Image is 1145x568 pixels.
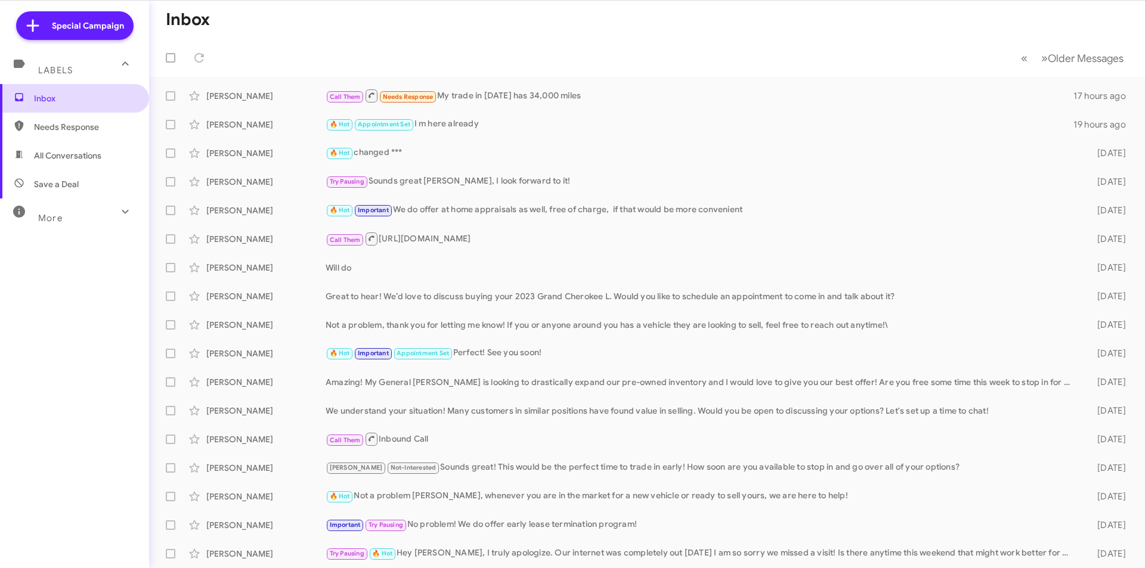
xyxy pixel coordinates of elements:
div: Inbound Call [326,432,1078,446]
div: [PERSON_NAME] [206,347,326,359]
div: [DATE] [1078,262,1135,274]
button: Next [1034,46,1131,70]
div: [PERSON_NAME] [206,262,326,274]
div: [DATE] [1078,462,1135,474]
span: Important [358,206,389,214]
span: Try Pausing [369,521,403,529]
a: Special Campaign [16,11,134,40]
div: [URL][DOMAIN_NAME] [326,231,1078,246]
span: 🔥 Hot [330,492,350,500]
div: [PERSON_NAME] [206,405,326,417]
div: No problem! We do offer early lease termination program! [326,518,1078,532]
span: Appointment Set [358,120,410,128]
div: Not a problem, thank you for letting me know! If you or anyone around you has a vehicle they are ... [326,319,1078,331]
div: [PERSON_NAME] [206,548,326,560]
button: Previous [1014,46,1035,70]
div: Great to hear! We’d love to discuss buying your 2023 Grand Cherokee L. Would you like to schedule... [326,290,1078,302]
div: We understand your situation! Many customers in similar positions have found value in selling. Wo... [326,405,1078,417]
span: Save a Deal [34,178,79,190]
span: Needs Response [34,121,135,133]
div: [DATE] [1078,405,1135,417]
div: Sounds great [PERSON_NAME], I look forward to it! [326,175,1078,188]
div: [PERSON_NAME] [206,462,326,474]
span: Call Them [330,236,361,244]
span: 🔥 Hot [372,550,392,557]
div: My trade in [DATE] has 34,000 miles [326,88,1073,103]
div: I m here already [326,117,1073,131]
div: [PERSON_NAME] [206,491,326,502]
div: [DATE] [1078,204,1135,216]
span: Labels [38,65,73,76]
span: Important [358,349,389,357]
div: [DATE] [1078,290,1135,302]
span: Call Them [330,93,361,101]
div: [DATE] [1078,519,1135,531]
nav: Page navigation example [1014,46,1131,70]
div: We do offer at home appraisals as well, free of charge, if that would be more convenient [326,203,1078,217]
span: Not-Interested [391,464,437,471]
span: All Conversations [34,150,101,162]
div: [DATE] [1078,147,1135,159]
div: Not a problem [PERSON_NAME], whenever you are in the market for a new vehicle or ready to sell yo... [326,489,1078,503]
div: Perfect! See you soon! [326,346,1078,360]
div: 19 hours ago [1073,119,1135,131]
div: [DATE] [1078,176,1135,188]
div: Sounds great! This would be the perfect time to trade in early! How soon are you available to sto... [326,461,1078,474]
div: [PERSON_NAME] [206,433,326,445]
div: [PERSON_NAME] [206,319,326,331]
span: 🔥 Hot [330,120,350,128]
h1: Inbox [166,10,210,29]
span: Appointment Set [397,349,449,357]
span: Older Messages [1048,52,1124,65]
div: [DATE] [1078,376,1135,388]
div: [PERSON_NAME] [206,290,326,302]
span: Inbox [34,92,135,104]
span: Special Campaign [52,20,124,32]
span: More [38,213,63,224]
span: » [1041,51,1048,66]
span: Try Pausing [330,550,364,557]
div: [DATE] [1078,491,1135,502]
div: [DATE] [1078,347,1135,359]
div: Amazing! My General [PERSON_NAME] is looking to drastically expand our pre-owned inventory and I ... [326,376,1078,388]
div: [DATE] [1078,233,1135,245]
div: [PERSON_NAME] [206,90,326,102]
div: [PERSON_NAME] [206,233,326,245]
div: [DATE] [1078,433,1135,445]
div: [PERSON_NAME] [206,376,326,388]
div: [PERSON_NAME] [206,176,326,188]
span: Call Them [330,436,361,444]
div: [DATE] [1078,548,1135,560]
div: [PERSON_NAME] [206,519,326,531]
span: 🔥 Hot [330,206,350,214]
span: [PERSON_NAME] [330,464,383,471]
span: 🔥 Hot [330,349,350,357]
div: [PERSON_NAME] [206,119,326,131]
span: Important [330,521,361,529]
div: [PERSON_NAME] [206,147,326,159]
span: Try Pausing [330,178,364,185]
div: [DATE] [1078,319,1135,331]
div: 17 hours ago [1073,90,1135,102]
span: « [1021,51,1028,66]
span: Needs Response [383,93,434,101]
div: [PERSON_NAME] [206,204,326,216]
div: Hey [PERSON_NAME], I truly apologize. Our internet was completely out [DATE] I am so sorry we mis... [326,547,1078,560]
span: 🔥 Hot [330,149,350,157]
div: Will do [326,262,1078,274]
